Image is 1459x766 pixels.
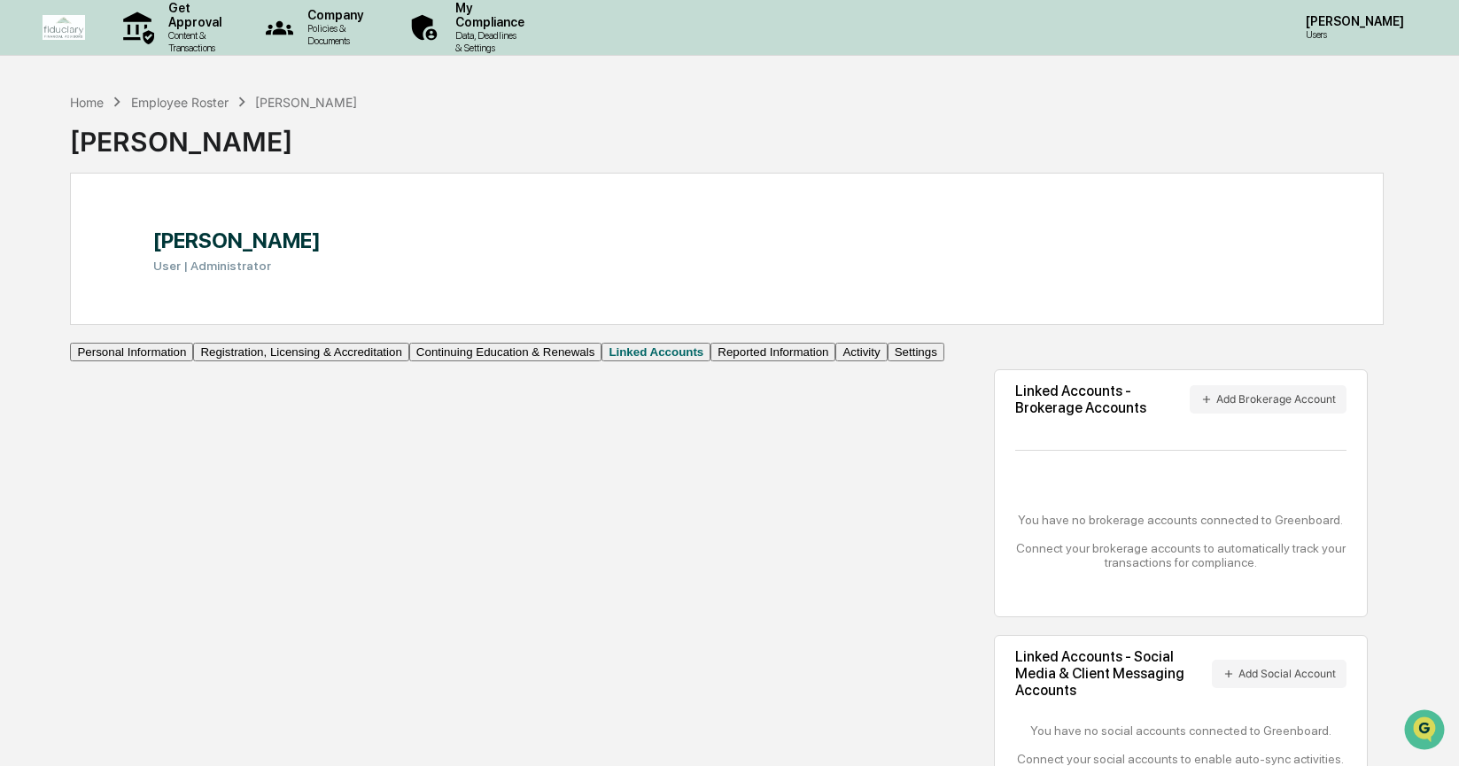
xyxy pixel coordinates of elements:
[835,343,887,361] button: Activity
[301,141,322,162] button: Start new chat
[18,259,32,273] div: 🔎
[43,15,85,40] img: logo
[153,228,321,253] h1: [PERSON_NAME]
[35,257,112,275] span: Data Lookup
[293,8,372,22] p: Company
[18,225,32,239] div: 🖐️
[70,343,943,361] div: secondary tabs example
[255,95,357,110] div: [PERSON_NAME]
[409,343,602,361] button: Continuing Education & Renewals
[1402,708,1450,755] iframe: Open customer support
[70,343,193,361] button: Personal Information
[11,216,121,248] a: 🖐️Preclearance
[1015,513,1346,569] div: You have no brokerage accounts connected to Greenboard. Connect your brokerage accounts to automa...
[710,343,835,361] button: Reported Information
[35,223,114,241] span: Preclearance
[441,1,533,29] p: My Compliance
[18,135,50,167] img: 1746055101610-c473b297-6a78-478c-a979-82029cc54cd1
[11,250,119,282] a: 🔎Data Lookup
[176,300,214,313] span: Pylon
[1292,14,1413,28] p: [PERSON_NAME]
[131,95,229,110] div: Employee Roster
[70,95,104,110] div: Home
[153,259,321,273] h3: User | Administrator
[1015,383,1190,416] div: Linked Accounts - Brokerage Accounts
[1015,648,1346,699] div: Linked Accounts - Social Media & Client Messaging Accounts
[1212,660,1346,688] button: Add Social Account
[441,29,533,54] p: Data, Deadlines & Settings
[60,153,224,167] div: We're available if you need us!
[154,29,230,54] p: Content & Transactions
[293,22,372,47] p: Policies & Documents
[60,135,291,153] div: Start new chat
[146,223,220,241] span: Attestations
[128,225,143,239] div: 🗄️
[70,112,357,158] div: [PERSON_NAME]
[121,216,227,248] a: 🗄️Attestations
[1015,723,1346,766] div: You have no social accounts connected to Greenboard. Connect your social accounts to enable auto-...
[154,1,230,29] p: Get Approval
[18,37,322,66] p: How can we help?
[1292,28,1413,41] p: Users
[888,343,944,361] button: Settings
[601,343,710,361] button: Linked Accounts
[1190,385,1346,414] button: Add Brokerage Account
[193,343,408,361] button: Registration, Licensing & Accreditation
[125,299,214,313] a: Powered byPylon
